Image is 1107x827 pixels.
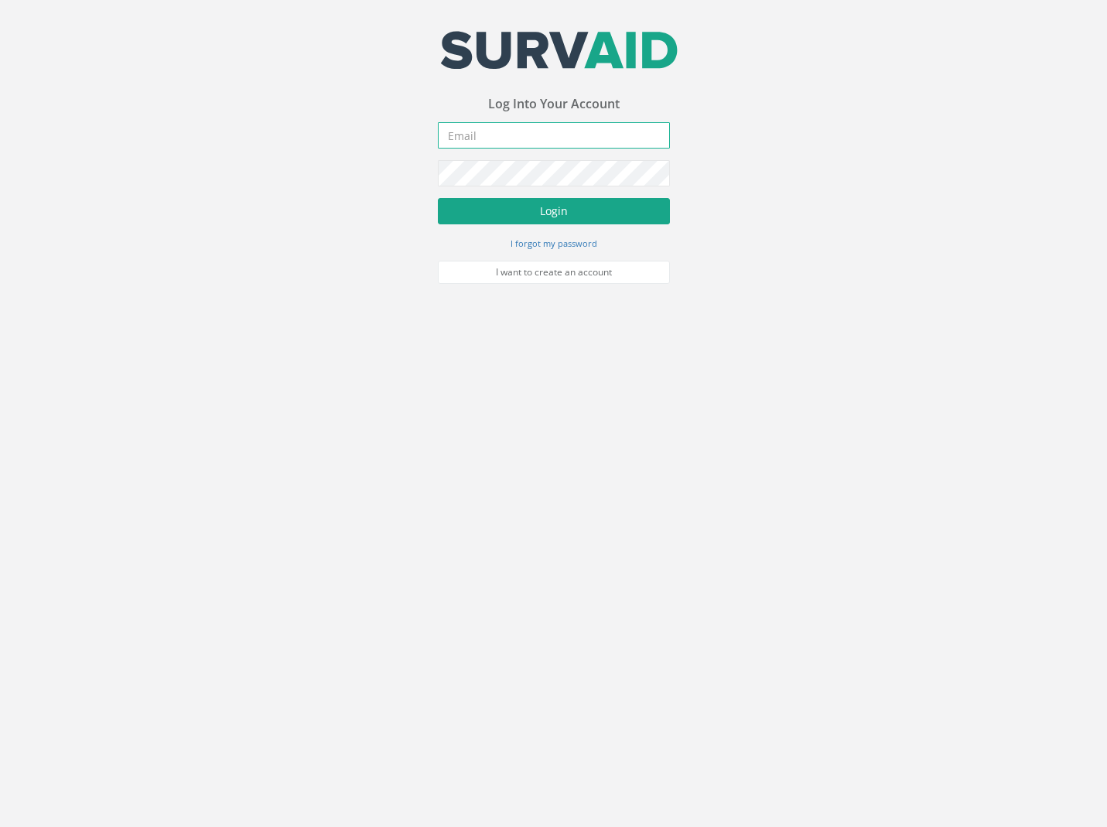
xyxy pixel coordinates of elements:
h3: Log Into Your Account [438,97,670,111]
a: I want to create an account [438,261,670,284]
a: I forgot my password [511,236,597,250]
small: I forgot my password [511,238,597,249]
input: Email [438,122,670,149]
button: Login [438,198,670,224]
